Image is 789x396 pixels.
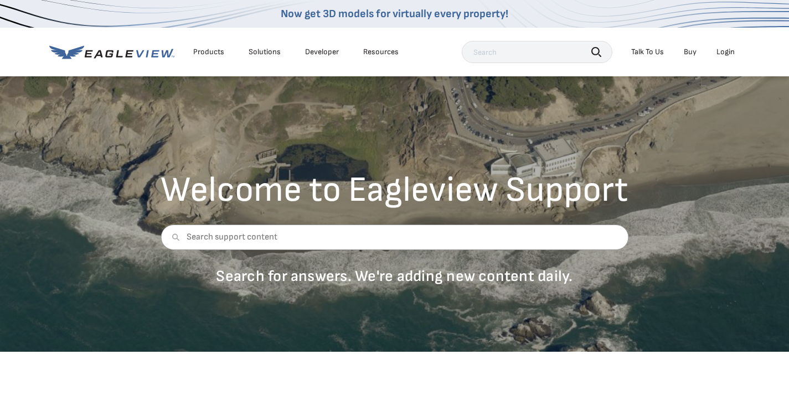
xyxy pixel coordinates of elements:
a: Developer [305,47,339,57]
p: Search for answers. We're adding new content daily. [161,267,628,286]
a: Buy [684,47,697,57]
div: Talk To Us [631,47,664,57]
input: Search [462,41,612,63]
div: Products [193,47,224,57]
div: Resources [363,47,399,57]
div: Login [716,47,735,57]
input: Search support content [161,225,628,250]
h2: Welcome to Eagleview Support [161,173,628,208]
a: Now get 3D models for virtually every property! [281,7,508,20]
div: Solutions [249,47,281,57]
